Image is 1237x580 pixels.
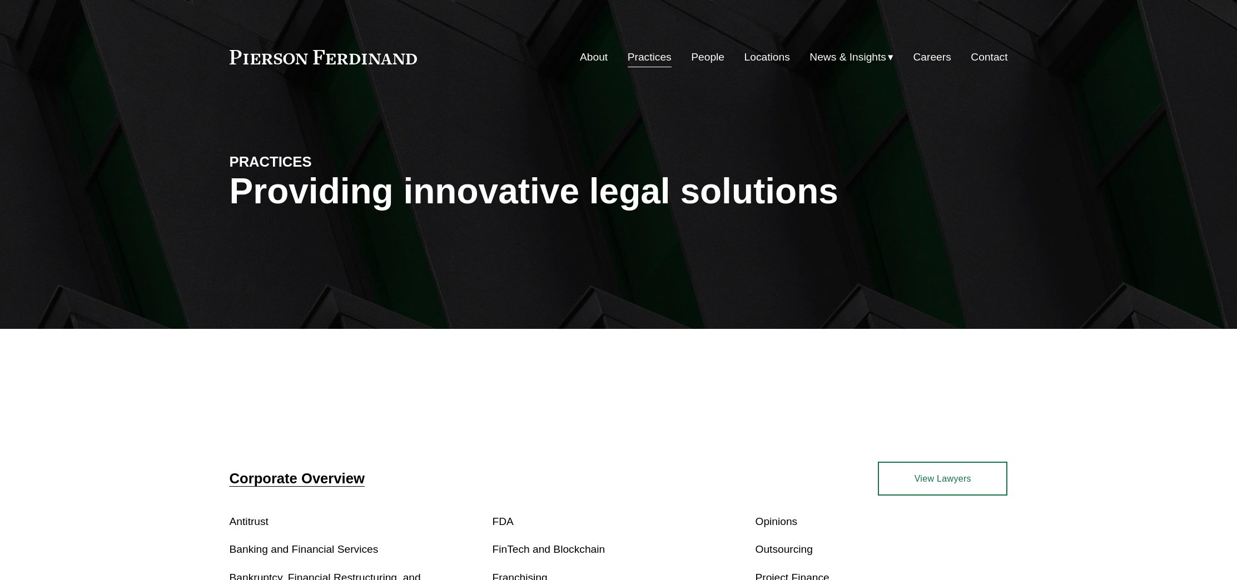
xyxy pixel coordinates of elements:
a: Locations [744,47,790,68]
a: FinTech and Blockchain [493,543,605,555]
a: Careers [913,47,951,68]
a: Banking and Financial Services [230,543,379,555]
a: Opinions [755,516,797,527]
a: About [580,47,608,68]
a: Practices [628,47,672,68]
a: Corporate Overview [230,471,365,486]
span: News & Insights [809,48,886,67]
a: FDA [493,516,514,527]
a: Antitrust [230,516,269,527]
a: Outsourcing [755,543,812,555]
a: Contact [971,47,1007,68]
h1: Providing innovative legal solutions [230,171,1008,212]
a: People [691,47,724,68]
a: View Lawyers [878,462,1007,495]
a: folder dropdown [809,47,893,68]
h4: PRACTICES [230,153,424,171]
